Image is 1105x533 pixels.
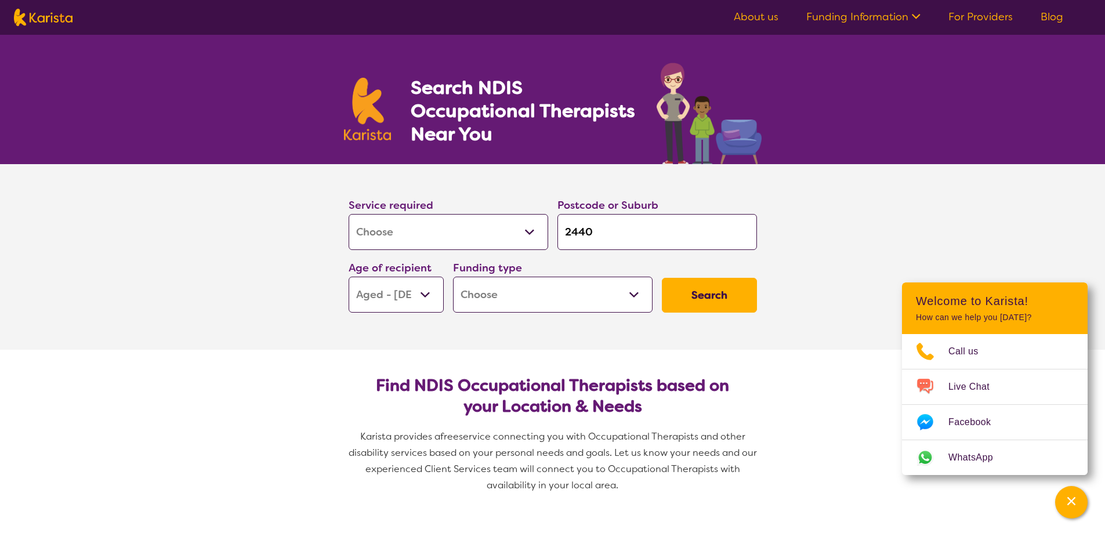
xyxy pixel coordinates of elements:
[344,78,392,140] img: Karista logo
[349,430,759,491] span: service connecting you with Occupational Therapists and other disability services based on your p...
[453,261,522,275] label: Funding type
[14,9,73,26] img: Karista logo
[440,430,459,443] span: free
[360,430,440,443] span: Karista provides a
[734,10,778,24] a: About us
[557,214,757,250] input: Type
[1055,486,1088,519] button: Channel Menu
[411,76,636,146] h1: Search NDIS Occupational Therapists Near You
[902,334,1088,475] ul: Choose channel
[948,414,1005,431] span: Facebook
[948,343,992,360] span: Call us
[948,378,1003,396] span: Live Chat
[657,63,762,164] img: occupational-therapy
[948,10,1013,24] a: For Providers
[916,294,1074,308] h2: Welcome to Karista!
[662,278,757,313] button: Search
[1041,10,1063,24] a: Blog
[358,375,748,417] h2: Find NDIS Occupational Therapists based on your Location & Needs
[902,282,1088,475] div: Channel Menu
[806,10,921,24] a: Funding Information
[948,449,1007,466] span: WhatsApp
[557,198,658,212] label: Postcode or Suburb
[902,440,1088,475] a: Web link opens in a new tab.
[349,198,433,212] label: Service required
[916,313,1074,322] p: How can we help you [DATE]?
[349,261,432,275] label: Age of recipient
